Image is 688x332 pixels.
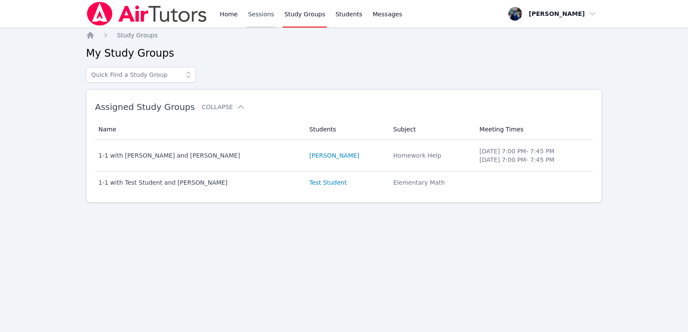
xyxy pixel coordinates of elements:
li: [DATE] 7:00 PM - 7:45 PM [479,155,588,164]
h2: My Study Groups [86,46,602,60]
span: Messages [373,10,402,18]
input: Quick Find a Study Group [86,67,196,82]
a: Test Student [309,178,347,187]
th: Name [95,119,304,140]
span: Assigned Study Groups [95,102,195,112]
tr: 1-1 with [PERSON_NAME] and [PERSON_NAME][PERSON_NAME]Homework Help[DATE] 7:00 PM- 7:45 PM[DATE] 7... [95,140,593,171]
div: Elementary Math [393,178,470,187]
tr: 1-1 with Test Student and [PERSON_NAME]Test StudentElementary Math [95,171,593,194]
th: Subject [388,119,475,140]
button: Collapse [202,103,245,111]
th: Students [304,119,388,140]
a: Study Groups [117,31,158,40]
li: [DATE] 7:00 PM - 7:45 PM [479,147,588,155]
img: Air Tutors [86,2,208,26]
div: Homework Help [393,151,470,160]
div: 1-1 with Test Student and [PERSON_NAME] [98,178,299,187]
th: Meeting Times [474,119,593,140]
div: 1-1 with [PERSON_NAME] and [PERSON_NAME] [98,151,299,160]
nav: Breadcrumb [86,31,602,40]
a: [PERSON_NAME] [309,151,359,160]
span: Study Groups [117,32,158,39]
